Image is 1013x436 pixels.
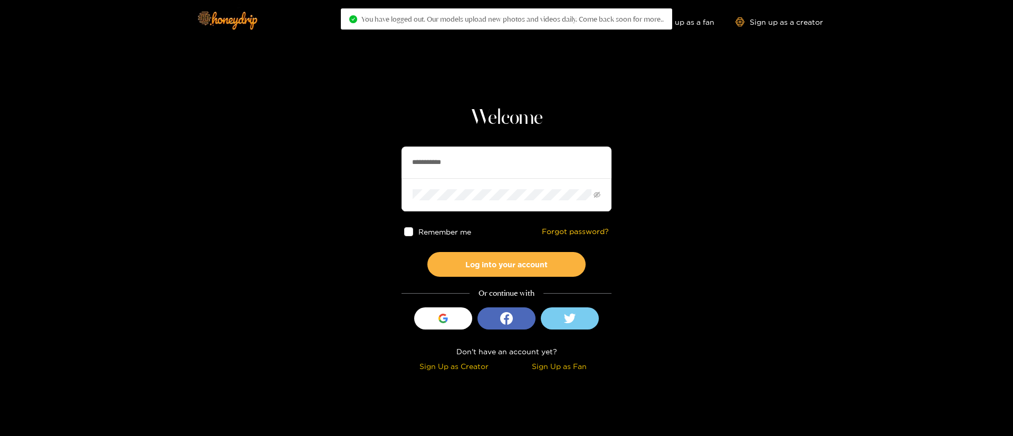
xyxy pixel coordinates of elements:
span: check-circle [349,15,357,23]
span: eye-invisible [594,191,600,198]
div: Don't have an account yet? [402,345,611,357]
a: Forgot password? [542,227,609,236]
a: Sign up as a fan [642,17,714,26]
h1: Welcome [402,105,611,131]
button: Log into your account [427,252,586,277]
a: Sign up as a creator [735,17,823,26]
div: Sign Up as Fan [509,360,609,372]
div: Or continue with [402,287,611,299]
span: You have logged out. Our models upload new photos and videos daily. Come back soon for more.. [361,15,664,23]
span: Remember me [418,228,471,236]
div: Sign Up as Creator [404,360,504,372]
